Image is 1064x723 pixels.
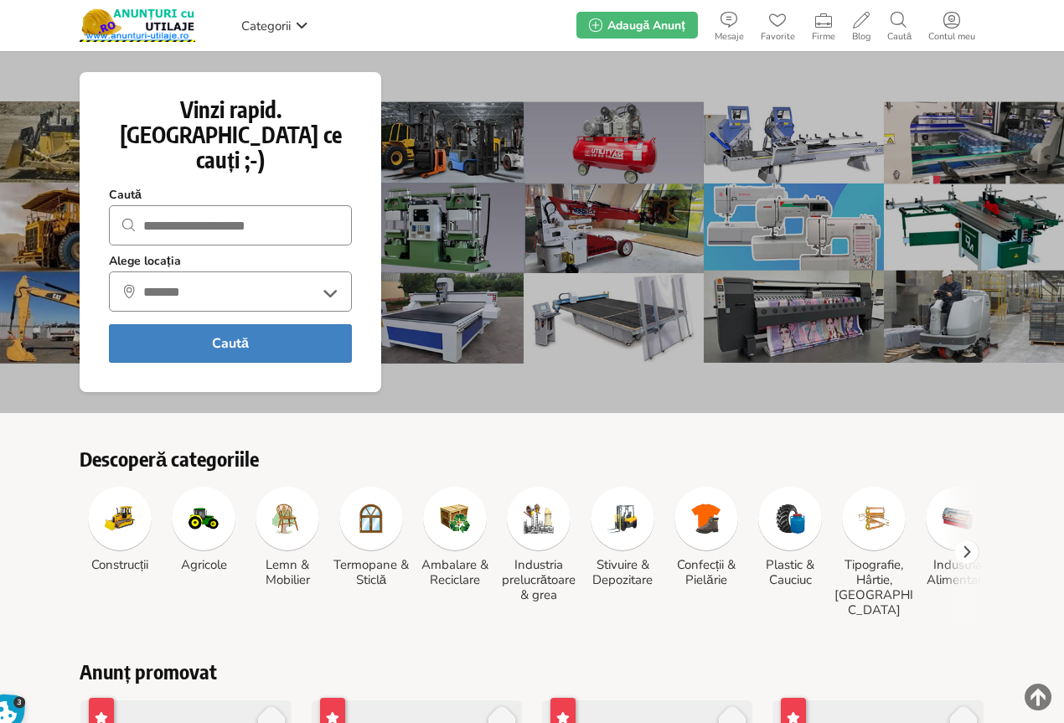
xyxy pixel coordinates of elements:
span: Caută [879,32,920,42]
img: Industria prelucrătoare & grea [524,504,554,534]
a: Lemn & Mobilier Lemn & Mobilier [247,487,328,587]
img: Stivuire & Depozitare [607,504,638,534]
h3: Lemn & Mobilier [247,557,328,587]
a: Mesaje [706,8,752,42]
a: Favorite [752,8,803,42]
h2: Descoperă categoriile [80,447,984,470]
img: Lemn & Mobilier [272,504,302,534]
span: Adaugă Anunț [607,18,684,34]
a: Confecții & Pielărie Confecții & Pielărie [666,487,746,587]
a: Blog [844,8,879,42]
a: Tipografie, Hârtie, Carton Tipografie, Hârtie, [GEOGRAPHIC_DATA] [834,487,914,617]
h3: Confecții & Pielărie [666,557,746,587]
button: Caută [109,324,352,363]
a: Industria Alimentară Industria Alimentară [917,487,998,587]
img: Termopane & Sticlă [356,504,386,534]
h3: Industria prelucrătoare & grea [498,557,579,602]
img: scroll-to-top.png [1025,684,1051,710]
a: Caută [879,8,920,42]
a: Firme [803,8,844,42]
span: Favorite [752,32,803,42]
h3: Ambalare & Reciclare [415,557,495,587]
a: Ambalare & Reciclare Ambalare & Reciclare [415,487,495,587]
h3: Tipografie, Hârtie, [GEOGRAPHIC_DATA] [834,557,914,617]
img: Tipografie, Hârtie, Carton [859,504,889,534]
a: Adaugă Anunț [576,12,697,39]
h3: Industria Alimentară [917,557,998,587]
a: Stivuire & Depozitare Stivuire & Depozitare [582,487,663,587]
a: Contul meu [920,8,984,42]
h3: Plastic & Cauciuc [750,557,830,587]
h1: Vinzi rapid. [GEOGRAPHIC_DATA] ce cauți ;-) [109,97,352,173]
a: Agricole Agricole [163,487,244,572]
h3: Stivuire & Depozitare [582,557,663,587]
a: Termopane & Sticlă Termopane & Sticlă [331,487,411,587]
img: Plastic & Cauciuc [775,504,805,534]
img: Ambalare & Reciclare [440,504,470,534]
a: Categorii [237,13,312,38]
img: Anunturi-Utilaje.RO [80,8,195,42]
h3: Construcții [80,557,160,572]
strong: Caută [109,188,142,203]
a: Construcții Construcții [80,487,160,572]
h2: Anunț promovat [80,659,984,683]
span: Blog [844,32,879,42]
span: Firme [803,32,844,42]
h3: Termopane & Sticlă [331,557,411,587]
img: Construcții [105,504,135,534]
img: Agricole [189,504,219,534]
h3: Agricole [163,557,244,572]
a: Plastic & Cauciuc Plastic & Cauciuc [750,487,830,587]
a: Industria prelucrătoare & grea Industria prelucrătoare & grea [498,487,579,602]
span: Categorii [241,18,291,34]
strong: Alege locația [109,254,181,269]
img: Confecții & Pielărie [691,504,721,534]
span: 3 [13,696,26,709]
span: Contul meu [920,32,984,42]
span: Mesaje [706,32,752,42]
